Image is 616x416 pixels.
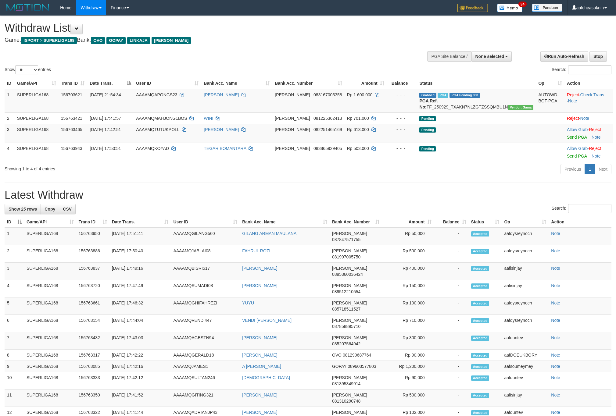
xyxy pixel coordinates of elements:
[109,389,171,407] td: [DATE] 17:41:52
[417,78,536,89] th: Status
[106,37,126,44] span: GOPAY
[419,116,436,121] span: Pending
[497,4,523,12] img: Button%20Memo.svg
[382,315,434,332] td: Rp 710,000
[24,263,76,280] td: SUPERLIGA168
[471,318,489,323] span: Accepted
[109,263,171,280] td: [DATE] 17:49:16
[171,216,240,228] th: User ID: activate to sort column ascending
[434,389,469,407] td: -
[15,78,59,89] th: Game/API: activate to sort column ascending
[76,361,109,372] td: 156763085
[551,353,560,357] a: Note
[502,389,549,407] td: aafisinjay
[502,372,549,389] td: aafduntev
[457,4,488,12] img: Feedback.jpg
[382,280,434,297] td: Rp 150,000
[242,300,254,305] a: YUYU
[59,204,76,214] a: CSV
[5,245,24,263] td: 2
[567,116,579,121] a: Reject
[382,361,434,372] td: Rp 1,200,000
[242,318,292,323] a: VENDI [PERSON_NAME]
[5,189,611,201] h1: Latest Withdraw
[61,92,82,97] span: 156703621
[343,353,371,357] span: Copy 081290687764 to clipboard
[389,145,415,151] div: - - -
[434,263,469,280] td: -
[347,127,369,132] span: Rp 613.000
[5,216,24,228] th: ID: activate to sort column descending
[564,78,613,89] th: Action
[332,393,367,397] span: [PERSON_NAME]
[332,353,342,357] span: OVO
[475,54,504,59] span: None selected
[171,280,240,297] td: AAAAMQSUMADI08
[76,263,109,280] td: 156763837
[434,297,469,315] td: -
[551,318,560,323] a: Note
[76,389,109,407] td: 156763350
[551,283,560,288] a: Note
[567,127,589,132] span: ·
[24,216,76,228] th: Game/API: activate to sort column ascending
[5,112,15,124] td: 2
[551,231,560,236] a: Note
[469,216,502,228] th: Status: activate to sort column ascending
[502,297,549,315] td: aafdysreynoch
[109,372,171,389] td: [DATE] 17:42:12
[592,135,601,140] a: Note
[345,78,387,89] th: Amount: activate to sort column ascending
[24,332,76,350] td: SUPERLIGA168
[76,332,109,350] td: 156763432
[518,2,527,7] span: 34
[589,146,601,151] a: Reject
[171,332,240,350] td: AAAAMQAGBSTN94
[502,245,549,263] td: aafdysreynoch
[332,364,346,369] span: GOPAY
[109,315,171,332] td: [DATE] 17:44:04
[242,335,277,340] a: [PERSON_NAME]
[204,127,239,132] a: [PERSON_NAME]
[449,93,480,98] span: PGA Pending
[332,237,360,242] span: Copy 087847571755 to clipboard
[109,361,171,372] td: [DATE] 17:42:16
[275,127,310,132] span: [PERSON_NAME]
[382,350,434,361] td: Rp 90,000
[332,335,367,340] span: [PERSON_NAME]
[15,65,38,74] select: Showentries
[5,163,252,172] div: Showing 1 to 4 of 4 entries
[332,381,360,386] span: Copy 081395349914 to clipboard
[348,364,376,369] span: Copy 089603577803 to clipboard
[567,154,587,158] a: Send PGA
[332,248,367,253] span: [PERSON_NAME]
[551,335,560,340] a: Note
[389,115,415,121] div: - - -
[90,92,121,97] span: [DATE] 21:54:34
[63,207,72,212] span: CSV
[171,297,240,315] td: AAAAMQGHIFAHREZI
[471,249,489,254] span: Accepted
[152,37,191,44] span: [PERSON_NAME]
[471,336,489,341] span: Accepted
[171,315,240,332] td: AAAAMQVENDI447
[427,51,471,62] div: PGA Site Balance /
[434,315,469,332] td: -
[552,204,611,213] label: Search:
[109,216,171,228] th: Date Trans.: activate to sort column ascending
[471,266,489,271] span: Accepted
[204,92,239,97] a: [PERSON_NAME]
[332,324,360,329] span: Copy 087858895710 to clipboard
[76,280,109,297] td: 156763720
[419,146,436,151] span: Pending
[136,92,177,97] span: AAAAMQAPONGS23
[382,297,434,315] td: Rp 100,000
[551,410,560,415] a: Note
[551,375,560,380] a: Note
[5,297,24,315] td: 5
[568,65,611,74] input: Search:
[5,350,24,361] td: 8
[242,266,277,271] a: [PERSON_NAME]
[434,216,469,228] th: Balance: activate to sort column ascending
[242,375,290,380] a: [DEMOGRAPHIC_DATA]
